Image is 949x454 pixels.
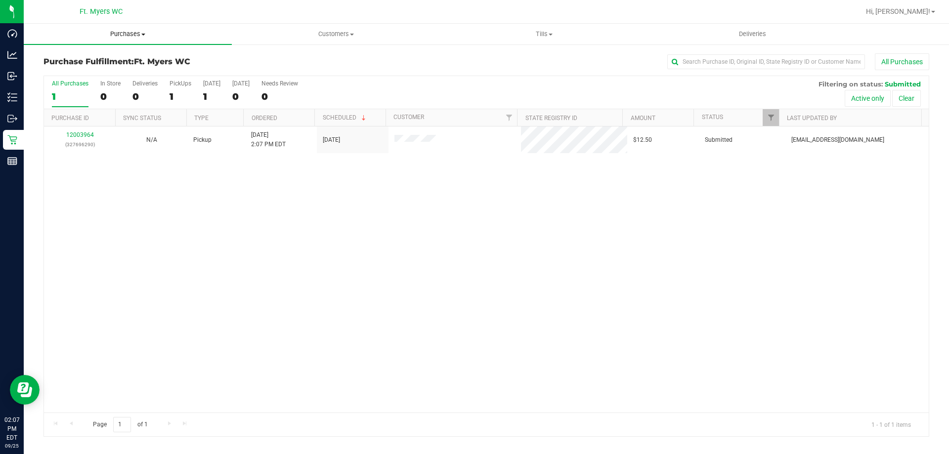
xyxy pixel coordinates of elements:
[702,114,723,121] a: Status
[633,135,652,145] span: $12.50
[648,24,857,44] a: Deliveries
[132,91,158,102] div: 0
[10,375,40,405] iframe: Resource center
[123,115,161,122] a: Sync Status
[170,91,191,102] div: 1
[52,91,88,102] div: 1
[863,417,919,432] span: 1 - 1 of 1 items
[232,24,440,44] a: Customers
[440,30,647,39] span: Tills
[631,115,655,122] a: Amount
[100,80,121,87] div: In Store
[252,115,277,122] a: Ordered
[43,57,339,66] h3: Purchase Fulfillment:
[100,91,121,102] div: 0
[323,114,368,121] a: Scheduled
[726,30,779,39] span: Deliveries
[845,90,891,107] button: Active only
[193,135,212,145] span: Pickup
[50,140,110,149] p: (327696290)
[232,91,250,102] div: 0
[7,156,17,166] inline-svg: Reports
[885,80,921,88] span: Submitted
[261,80,298,87] div: Needs Review
[7,50,17,60] inline-svg: Analytics
[66,131,94,138] a: 12003964
[819,80,883,88] span: Filtering on status:
[525,115,577,122] a: State Registry ID
[791,135,884,145] span: [EMAIL_ADDRESS][DOMAIN_NAME]
[146,135,157,145] button: N/A
[251,130,286,149] span: [DATE] 2:07 PM EDT
[763,109,779,126] a: Filter
[113,417,131,432] input: 1
[132,80,158,87] div: Deliveries
[440,24,648,44] a: Tills
[170,80,191,87] div: PickUps
[146,136,157,143] span: Not Applicable
[232,80,250,87] div: [DATE]
[7,71,17,81] inline-svg: Inbound
[232,30,439,39] span: Customers
[7,114,17,124] inline-svg: Outbound
[52,80,88,87] div: All Purchases
[705,135,733,145] span: Submitted
[194,115,209,122] a: Type
[875,53,929,70] button: All Purchases
[261,91,298,102] div: 0
[4,415,19,442] p: 02:07 PM EDT
[24,24,232,44] a: Purchases
[866,7,930,15] span: Hi, [PERSON_NAME]!
[667,54,865,69] input: Search Purchase ID, Original ID, State Registry ID or Customer Name...
[24,30,232,39] span: Purchases
[4,442,19,450] p: 09/25
[203,80,220,87] div: [DATE]
[51,115,89,122] a: Purchase ID
[80,7,123,16] span: Ft. Myers WC
[787,115,837,122] a: Last Updated By
[134,57,190,66] span: Ft. Myers WC
[323,135,340,145] span: [DATE]
[203,91,220,102] div: 1
[892,90,921,107] button: Clear
[7,29,17,39] inline-svg: Dashboard
[85,417,156,432] span: Page of 1
[7,92,17,102] inline-svg: Inventory
[393,114,424,121] a: Customer
[7,135,17,145] inline-svg: Retail
[501,109,517,126] a: Filter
